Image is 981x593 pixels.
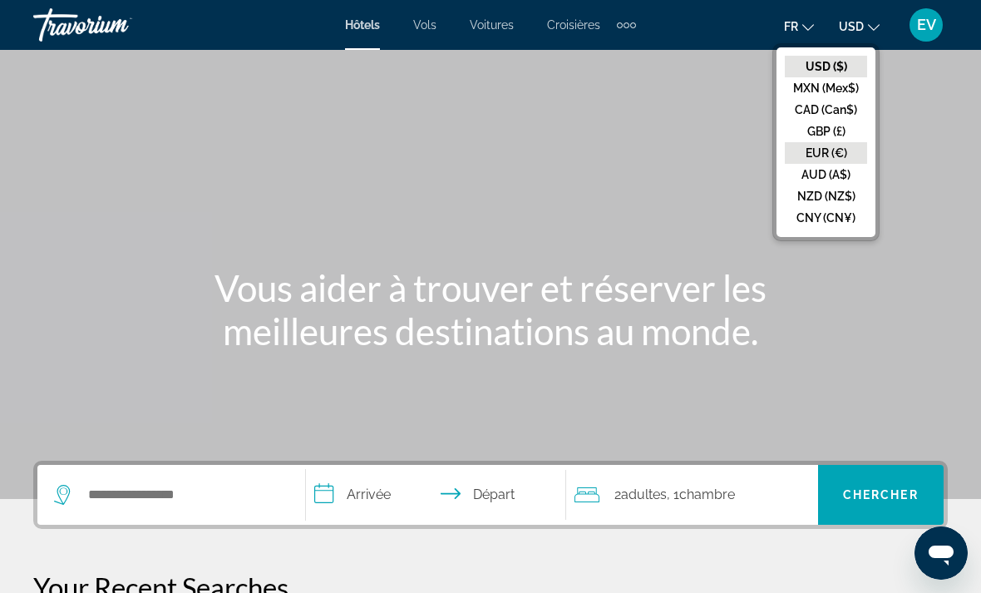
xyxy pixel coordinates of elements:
span: USD [839,20,864,33]
button: Select check in and out date [306,465,566,525]
span: Chercher [843,488,919,502]
span: Chambre [679,487,735,502]
button: USD ($) [785,56,867,77]
button: NZD (NZ$) [785,185,867,207]
button: Change language [784,14,814,38]
button: Change currency [839,14,880,38]
button: GBP (£) [785,121,867,142]
a: Croisières [547,18,600,32]
button: CNY (CN¥) [785,207,867,229]
input: Search hotel destination [86,482,280,507]
a: Hôtels [345,18,380,32]
button: MXN (Mex$) [785,77,867,99]
a: Travorium [33,3,200,47]
button: CAD (Can$) [785,99,867,121]
button: AUD (A$) [785,164,867,185]
div: Search widget [37,465,944,525]
span: 2 [614,483,667,507]
button: Travelers: 2 adults, 0 children [566,465,818,525]
a: Voitures [470,18,514,32]
span: , 1 [667,483,735,507]
iframe: Bouton de lancement de la fenêtre de messagerie [914,526,968,580]
span: EV [917,17,936,33]
h1: Vous aider à trouver et réserver les meilleures destinations au monde. [179,266,802,353]
button: Extra navigation items [617,12,636,38]
button: User Menu [905,7,948,42]
a: Vols [413,18,436,32]
span: fr [784,20,798,33]
button: Search [818,465,944,525]
span: Adultes [621,487,667,502]
button: EUR (€) [785,142,867,164]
